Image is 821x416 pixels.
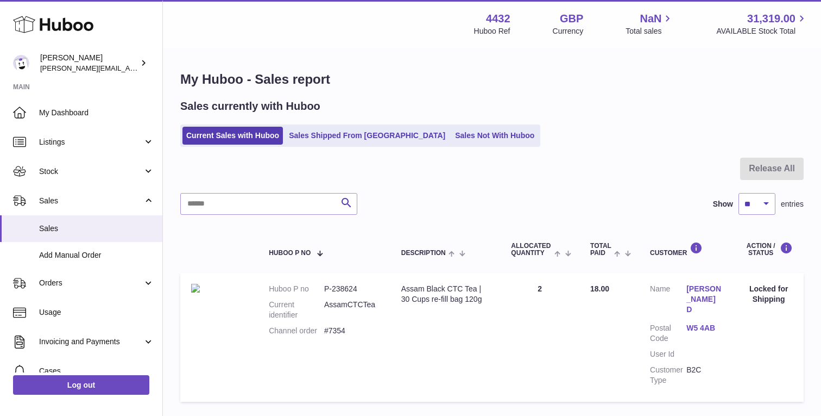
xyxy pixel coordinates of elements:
[269,250,311,257] span: Huboo P no
[486,11,510,26] strong: 4432
[269,284,324,294] dt: Huboo P no
[324,284,380,294] dd: P-238624
[686,284,723,315] a: [PERSON_NAME] D
[401,250,446,257] span: Description
[13,375,149,395] a: Log out
[686,323,723,333] a: W5 4AB
[650,365,686,386] dt: Customer Type
[401,284,490,305] div: Assam Black CTC Tea | 30 Cups re-fill bag 120g
[474,26,510,36] div: Huboo Ref
[650,242,723,257] div: Customer
[511,243,551,257] span: ALLOCATED Quantity
[650,284,686,318] dt: Name
[191,284,200,293] img: AssamTea.jpg
[39,166,143,177] span: Stock
[716,11,808,36] a: 31,319.00 AVAILABLE Stock Total
[39,307,154,318] span: Usage
[13,55,29,71] img: akhil@amalachai.com
[182,127,283,145] a: Current Sales with Huboo
[650,323,686,344] dt: Postal Code
[285,127,449,145] a: Sales Shipped From [GEOGRAPHIC_DATA]
[744,242,793,257] div: Action / Status
[590,284,609,293] span: 18.00
[39,137,143,147] span: Listings
[39,223,154,234] span: Sales
[590,243,611,257] span: Total paid
[716,26,808,36] span: AVAILABLE Stock Total
[39,250,154,260] span: Add Manual Order
[39,366,154,376] span: Cases
[40,64,218,72] span: [PERSON_NAME][EMAIL_ADDRESS][DOMAIN_NAME]
[324,326,380,336] dd: #7354
[451,127,538,145] a: Sales Not With Huboo
[713,199,733,209] label: Show
[744,284,793,305] div: Locked for Shipping
[180,99,320,114] h2: Sales currently with Huboo
[500,273,579,401] td: 2
[747,11,795,26] span: 31,319.00
[560,11,583,26] strong: GBP
[626,11,674,36] a: NaN Total sales
[180,71,804,88] h1: My Huboo - Sales report
[324,300,380,320] dd: AssamCTCTea
[650,349,686,359] dt: User Id
[39,337,143,347] span: Invoicing and Payments
[686,365,723,386] dd: B2C
[626,26,674,36] span: Total sales
[39,108,154,118] span: My Dashboard
[40,53,138,73] div: [PERSON_NAME]
[553,26,584,36] div: Currency
[39,278,143,288] span: Orders
[781,199,804,209] span: entries
[39,196,143,206] span: Sales
[269,326,324,336] dt: Channel order
[640,11,661,26] span: NaN
[269,300,324,320] dt: Current identifier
